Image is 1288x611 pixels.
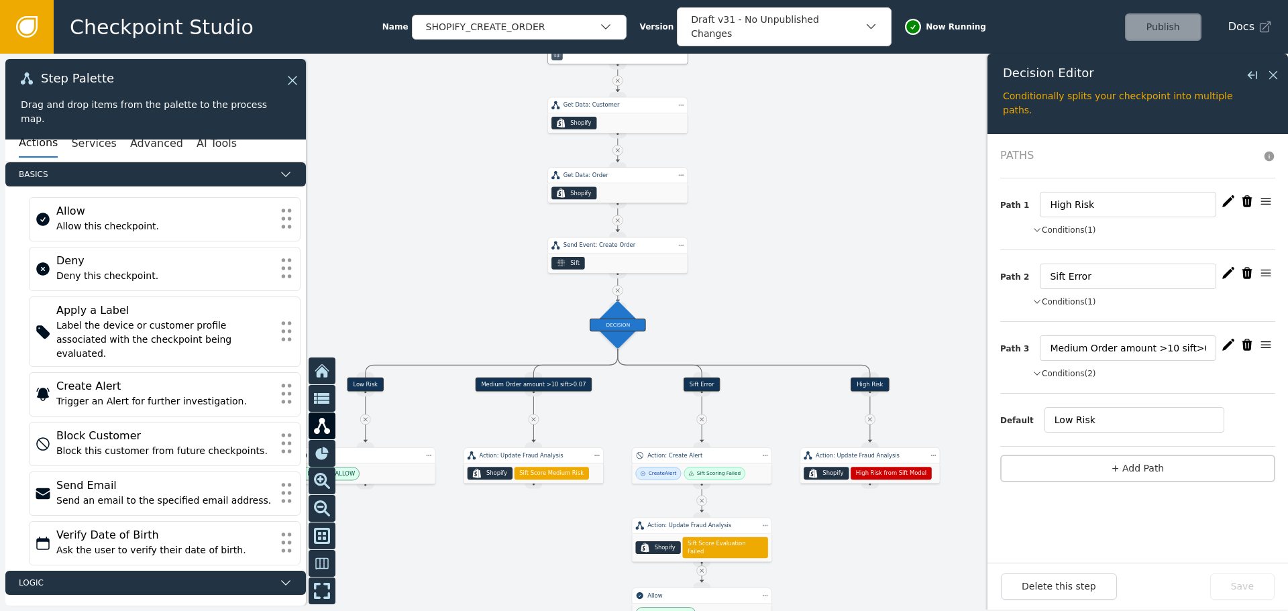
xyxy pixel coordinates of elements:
div: Trigger an Alert for further investigation. [56,394,273,408]
div: Get Data: Customer [563,101,672,110]
div: Path 2 [1000,271,1040,283]
span: Now Running [926,21,986,33]
div: Create Alert [649,470,677,478]
button: Draft v31 - No Unpublished Changes [677,7,892,46]
div: Shopify [486,469,507,478]
span: Sift Score Evaluation Failed [688,539,763,556]
button: Delete this step [1001,573,1117,600]
div: Deny [56,253,273,269]
div: Low Risk [347,378,384,392]
div: Action: Create Alert [647,451,756,460]
div: Send Email [56,478,273,494]
span: Decision Editor [1003,67,1094,79]
div: Allow this checkpoint. [56,219,273,233]
div: Action: Update Fraud Analysis [816,451,924,460]
div: Shopify [822,469,843,478]
div: Conditionally splits your checkpoint into multiple paths. [1003,89,1273,117]
span: Docs [1228,19,1254,35]
div: Sift Scoring Failed [697,470,741,478]
div: Path 3Conditions(2)Conditions(2) [1000,322,1275,394]
div: Block this customer from future checkpoints. [56,444,273,458]
div: Get Data: Order [563,171,672,180]
button: Services [71,129,116,158]
div: Path 1 [1000,199,1040,211]
div: Drag and drop items from the palette to the process map. [21,98,290,126]
div: Allow [56,203,273,219]
div: Default [1000,414,1044,427]
div: Path 2Conditions(1)Conditions(1) [1000,250,1275,322]
input: Assign Decision Name [1040,335,1216,361]
span: Decision: ALLOW [308,469,356,478]
div: Action: Update Fraud Analysis [479,451,588,460]
div: Shopify [655,543,676,552]
div: Sift [570,259,580,268]
span: Version [640,21,674,33]
div: High Risk [851,378,889,392]
div: Send Event: Create Order [563,241,672,249]
div: Path 1Conditions(1)Conditions(1) [1000,178,1275,250]
div: Allow [647,592,756,600]
button: Conditions(2) [1032,368,1096,380]
span: High Risk from Sift Model [856,469,926,478]
button: Conditions(1) [1032,296,1096,308]
div: Allow [311,451,420,460]
button: AI Tools [197,129,237,158]
div: Action: Update Fraud Analysis [647,521,756,530]
div: Ask the user to verify their date of birth. [56,543,273,557]
div: Medium Order amount >10 sift>0.07 [476,378,592,392]
button: Advanced [130,129,183,158]
span: Logic [19,577,274,589]
a: Docs [1228,19,1272,35]
div: Label the device or customer profile associated with the checkpoint being evaluated. [56,319,273,361]
div: Apply a Label [56,302,273,319]
input: Decision name (Default) [1044,407,1224,433]
span: Sift Score Medium Risk [519,469,584,478]
div: Deny this checkpoint. [56,269,273,283]
div: Shopify [570,119,591,127]
input: Assign Decision Name [1040,192,1216,217]
div: Shopify [570,189,591,198]
div: Path 3 [1000,343,1040,355]
span: Basics [19,168,274,180]
div: Verify Date of Birth [56,527,273,543]
span: Paths [1000,148,1256,164]
div: Send an email to the specified email address. [56,494,273,508]
button: + Add Path [1000,455,1275,482]
div: Draft v31 - No Unpublished Changes [691,13,864,41]
div: DECISION [590,319,646,331]
input: Assign Decision Name [1040,264,1216,289]
div: Sift Error [684,378,720,392]
button: Conditions(1) [1032,224,1096,236]
span: Step Palette [41,72,114,85]
span: Name [382,21,409,33]
div: SHOPIFY_CREATE_ORDER [426,20,599,34]
span: Checkpoint Studio [70,12,254,42]
div: Create Alert [56,378,273,394]
button: Actions [19,129,58,158]
button: SHOPIFY_CREATE_ORDER [412,15,627,40]
div: Block Customer [56,428,273,444]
